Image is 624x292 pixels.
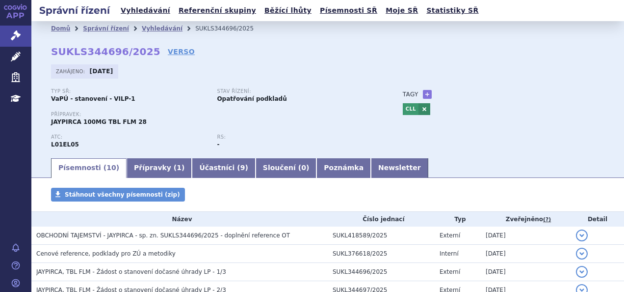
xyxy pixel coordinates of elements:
[383,4,421,17] a: Moje SŘ
[168,47,195,57] a: VERSO
[106,164,116,172] span: 10
[261,4,314,17] a: Běžící lhůty
[90,68,113,75] strong: [DATE]
[51,25,70,32] a: Domů
[481,245,571,263] td: [DATE]
[142,25,182,32] a: Vyhledávání
[217,95,286,102] strong: Opatřování podkladů
[51,134,207,140] p: ATC:
[51,141,79,148] strong: PIRTOBRUTINIB
[317,4,380,17] a: Písemnosti SŘ
[56,67,87,75] span: Zahájeno:
[51,88,207,94] p: Typ SŘ:
[176,4,259,17] a: Referenční skupiny
[576,248,588,260] button: detail
[371,158,428,178] a: Newsletter
[576,230,588,241] button: detail
[543,216,551,223] abbr: (?)
[571,212,624,227] th: Detail
[435,212,481,227] th: Typ
[217,134,373,140] p: RS:
[51,158,127,178] a: Písemnosti (10)
[440,250,459,257] span: Interní
[481,212,571,227] th: Zveřejněno
[65,191,180,198] span: Stáhnout všechny písemnosti (zip)
[217,141,219,148] strong: -
[51,112,383,117] p: Přípravek:
[36,232,290,239] span: OBCHODNÍ TAJEMSTVÍ - JAYPIRCA - sp. zn. SUKLS344696/2025 - doplnění reference OT
[36,268,226,275] span: JAYPIRCA, TBL FLM - Žádost o stanovení dočasné úhrady LP - 1/3
[481,263,571,281] td: [DATE]
[328,227,435,245] td: SUKL418589/2025
[481,227,571,245] td: [DATE]
[36,250,176,257] span: Cenové reference, podklady pro ZÚ a metodiky
[328,212,435,227] th: Číslo jednací
[403,88,418,100] h3: Tagy
[192,158,255,178] a: Účastníci (9)
[83,25,129,32] a: Správní řízení
[51,188,185,202] a: Stáhnout všechny písemnosti (zip)
[256,158,316,178] a: Sloučení (0)
[423,90,432,99] a: +
[51,95,135,102] strong: VaPÚ - stanovení - VILP-1
[195,21,266,36] li: SUKLS344696/2025
[403,103,418,115] a: CLL
[127,158,192,178] a: Přípravky (1)
[51,118,147,125] span: JAYPIRCA 100MG TBL FLM 28
[316,158,371,178] a: Poznámka
[31,3,118,17] h2: Správní řízení
[301,164,306,172] span: 0
[217,88,373,94] p: Stav řízení:
[440,268,460,275] span: Externí
[177,164,182,172] span: 1
[423,4,481,17] a: Statistiky SŘ
[328,263,435,281] td: SUKL344696/2025
[118,4,173,17] a: Vyhledávání
[576,266,588,278] button: detail
[440,232,460,239] span: Externí
[328,245,435,263] td: SUKL376618/2025
[51,46,160,58] strong: SUKLS344696/2025
[240,164,245,172] span: 9
[31,212,328,227] th: Název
